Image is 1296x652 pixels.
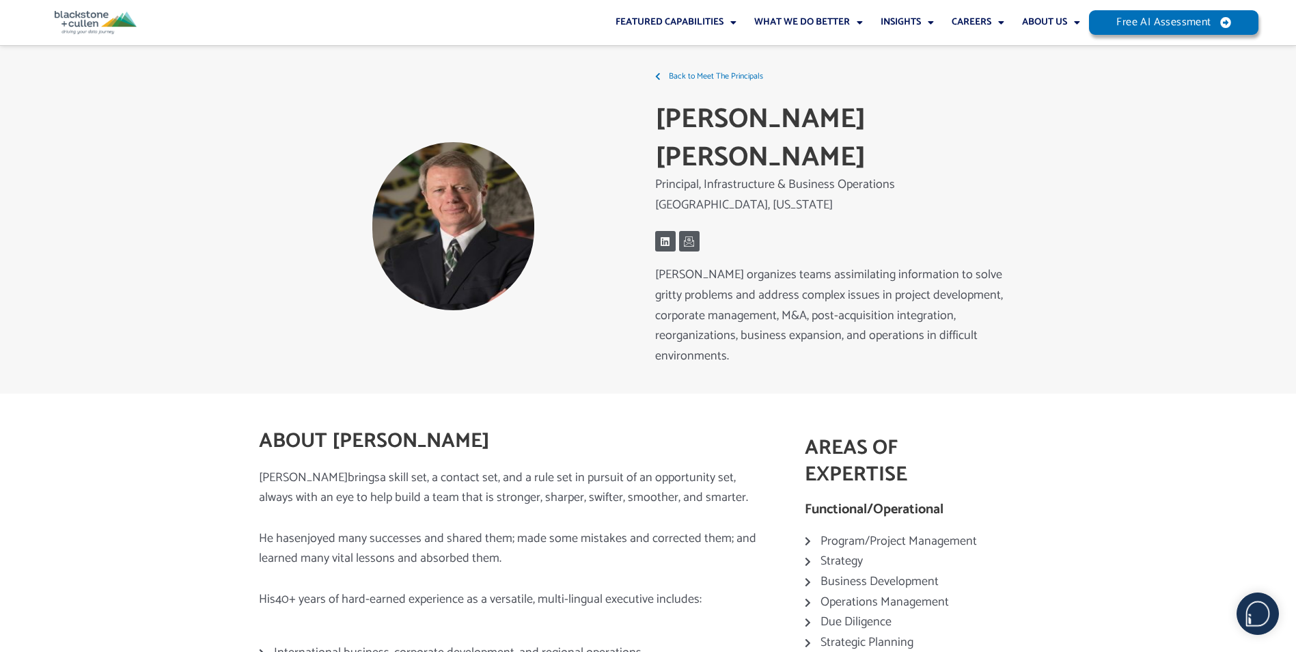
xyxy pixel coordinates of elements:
[817,552,863,572] span: Strategy
[1089,10,1258,35] a: Free AI Assessment
[259,528,294,549] span: He has
[655,264,1003,366] span: [PERSON_NAME] organizes teams assimilating information to solve gritty problems and address compl...
[259,528,756,569] span: enjoyed many successes and shared them; made some mistakes and corrected them; and learned many v...
[665,66,763,87] span: Back to Meet The Principals
[259,467,348,488] span: [PERSON_NAME]
[655,205,1031,206] p: [GEOGRAPHIC_DATA], [US_STATE]
[372,142,534,310] img: John Paul Oxer
[259,467,748,508] span: a skill set, a contact set, and a rule set in pursuit of an opportunity set, always with an eye t...
[348,467,374,488] span: bring
[1116,17,1211,28] span: Free AI Assessment
[655,185,1031,185] p: Principal, Infrastructure & Business Operations
[817,612,892,633] span: Due Diligence
[655,66,1031,87] a: Back to Meet The Principals
[275,589,702,610] span: 40+ years of hard-earned experience as a versatile, multi-lingual executive includes:
[655,100,1031,177] h1: [PERSON_NAME] [PERSON_NAME]
[1237,593,1278,634] img: users%2F5SSOSaKfQqXq3cFEnIZRYMEs4ra2%2Fmedia%2Fimages%2F-Bulle%20blanche%20sans%20fond%20%2B%20ma...
[817,593,949,613] span: Operations Management
[805,502,997,518] h4: Functional/Operational
[817,572,939,593] span: Business Development
[259,428,764,454] h2: ABOUT [PERSON_NAME]
[374,467,380,488] span: s
[259,589,275,610] span: His
[805,435,997,488] h2: AREAS OF EXPERTISE
[817,532,977,552] span: Program/Project Management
